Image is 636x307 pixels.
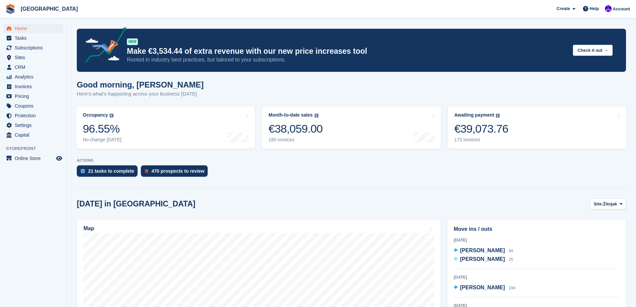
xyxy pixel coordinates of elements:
[3,62,63,72] a: menu
[83,225,94,232] h2: Map
[80,27,127,65] img: price-adjustments-announcement-icon-8257ccfd72463d97f412b2fc003d46551f7dbcb40ab6d574587a9cd5c0d94...
[15,92,55,101] span: Pricing
[573,45,613,56] button: Check it out →
[15,43,55,52] span: Subscriptions
[3,43,63,52] a: menu
[590,198,626,209] button: Site: Žitnjak
[76,106,255,149] a: Occupancy 96.55% No change [DATE]
[3,33,63,43] a: menu
[3,121,63,130] a: menu
[15,62,55,72] span: CRM
[77,90,204,98] p: Here's what's happening across your business [DATE]
[3,111,63,120] a: menu
[127,56,568,63] p: Rooted in industry best practices, but tailored to your subscriptions.
[5,4,15,14] img: stora-icon-8386f47178a22dfd0bd8f6a31ec36ba5ce8667c1dd55bd0f319d3a0aa187defe.svg
[496,114,500,118] img: icon-info-grey-7440780725fd019a000dd9b08b2336e03edf1995a4989e88bcd33f0948082b44.svg
[141,165,211,180] a: 470 prospects to review
[3,24,63,33] a: menu
[77,199,195,208] h2: [DATE] in [GEOGRAPHIC_DATA]
[460,285,505,290] span: [PERSON_NAME]
[613,6,630,12] span: Account
[590,5,599,12] span: Help
[83,112,108,118] div: Occupancy
[448,106,627,149] a: Awaiting payment €39,073.76 172 invoices
[15,24,55,33] span: Home
[55,154,63,162] a: Preview store
[460,256,505,262] span: [PERSON_NAME]
[83,122,122,136] div: 96.55%
[268,112,312,118] div: Month-to-date sales
[3,154,63,163] a: menu
[3,130,63,140] a: menu
[15,154,55,163] span: Online Store
[454,274,620,280] div: [DATE]
[314,114,319,118] img: icon-info-grey-7440780725fd019a000dd9b08b2336e03edf1995a4989e88bcd33f0948082b44.svg
[509,257,513,262] span: 25
[603,201,617,207] span: Žitnjak
[268,137,323,143] div: 180 invoices
[454,122,508,136] div: €39,073.76
[454,255,513,264] a: [PERSON_NAME] 25
[3,53,63,62] a: menu
[262,106,441,149] a: Month-to-date sales €38,059.00 180 invoices
[127,46,568,56] p: Make €3,534.44 of extra revenue with our new price increases tool
[557,5,570,12] span: Create
[509,286,515,290] span: 194
[6,145,66,152] span: Storefront
[83,137,122,143] div: No change [DATE]
[454,225,620,233] h2: Move ins / outs
[77,80,204,89] h1: Good morning, [PERSON_NAME]
[454,112,494,118] div: Awaiting payment
[88,168,134,174] div: 21 tasks to complete
[454,247,513,255] a: [PERSON_NAME] 94
[18,3,80,14] a: [GEOGRAPHIC_DATA]
[594,201,603,207] span: Site:
[3,72,63,82] a: menu
[460,248,505,253] span: [PERSON_NAME]
[509,249,513,253] span: 94
[3,101,63,111] a: menu
[15,130,55,140] span: Capital
[454,137,508,143] div: 172 invoices
[605,5,612,12] img: Ivan Gačić
[15,82,55,91] span: Invoices
[15,101,55,111] span: Coupons
[454,284,515,292] a: [PERSON_NAME] 194
[15,53,55,62] span: Sites
[15,72,55,82] span: Analytics
[15,111,55,120] span: Protection
[81,169,85,173] img: task-75834270c22a3079a89374b754ae025e5fb1db73e45f91037f5363f120a921f8.svg
[3,92,63,101] a: menu
[3,82,63,91] a: menu
[77,158,626,163] p: ACTIONS
[268,122,323,136] div: €38,059.00
[77,165,141,180] a: 21 tasks to complete
[110,114,114,118] img: icon-info-grey-7440780725fd019a000dd9b08b2336e03edf1995a4989e88bcd33f0948082b44.svg
[454,237,620,243] div: [DATE]
[145,169,148,173] img: prospect-51fa495bee0391a8d652442698ab0144808aea92771e9ea1ae160a38d050c398.svg
[15,121,55,130] span: Settings
[15,33,55,43] span: Tasks
[127,38,138,45] div: NEW
[152,168,205,174] div: 470 prospects to review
